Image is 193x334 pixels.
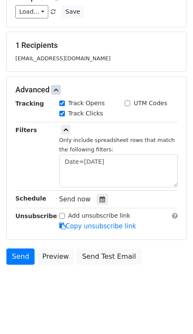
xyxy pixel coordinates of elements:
label: Add unsubscribe link [68,211,131,220]
strong: Unsubscribe [15,213,57,219]
a: Copy unsubscribe link [59,222,136,230]
iframe: Chat Widget [150,293,193,334]
label: Track Opens [68,99,105,108]
a: Send Test Email [76,248,141,265]
a: Preview [37,248,74,265]
button: Save [61,5,84,18]
small: Only include spreadsheet rows that match the following filters: [59,137,175,153]
label: Track Clicks [68,109,103,118]
label: UTM Codes [134,99,167,108]
strong: Filters [15,127,37,133]
span: Send now [59,195,91,203]
h5: Advanced [15,85,178,95]
strong: Tracking [15,100,44,107]
a: Send [6,248,35,265]
a: Load... [15,5,48,18]
strong: Schedule [15,195,46,202]
h5: 1 Recipients [15,41,178,50]
small: [EMAIL_ADDRESS][DOMAIN_NAME] [15,55,111,62]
